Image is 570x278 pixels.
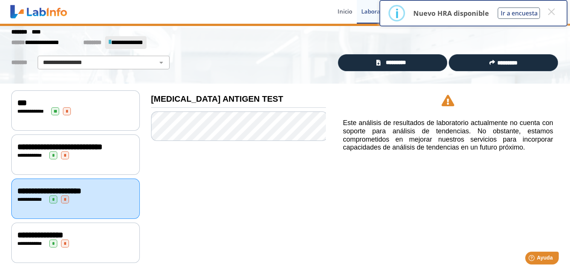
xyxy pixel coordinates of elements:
button: Close this dialog [544,5,558,18]
b: [MEDICAL_DATA] ANTIGEN TEST [151,94,283,104]
div: i [395,6,399,20]
p: Nuevo HRA disponible [413,9,489,18]
button: Ir a encuesta [498,8,540,19]
iframe: Help widget launcher [503,249,562,270]
h5: Este análisis de resultados de laboratorio actualmente no cuenta con soporte para análisis de ten... [343,119,553,151]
